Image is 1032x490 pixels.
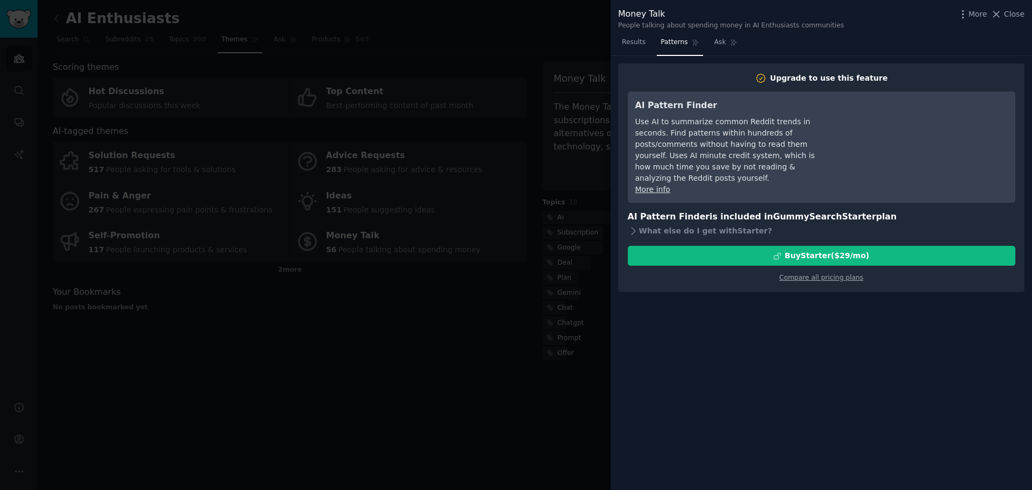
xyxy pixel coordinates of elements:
div: Money Talk [618,8,844,21]
span: GummySearch Starter [773,211,876,222]
div: What else do I get with Starter ? [628,223,1015,238]
span: Close [1004,9,1024,20]
button: More [957,9,987,20]
a: Patterns [657,34,703,56]
div: Buy Starter ($ 29 /mo ) [785,250,869,261]
div: People talking about spending money in AI Enthusiasts communities [618,21,844,31]
a: Compare all pricing plans [779,274,863,281]
a: Results [618,34,649,56]
h3: AI Pattern Finder is included in plan [628,210,1015,224]
button: BuyStarter($29/mo) [628,246,1015,266]
iframe: YouTube video player [847,99,1008,180]
span: Results [622,38,646,47]
button: Close [991,9,1024,20]
div: Use AI to summarize common Reddit trends in seconds. Find patterns within hundreds of posts/comme... [635,116,832,184]
a: More info [635,185,670,194]
span: Patterns [661,38,687,47]
a: Ask [711,34,741,56]
span: More [969,9,987,20]
div: Upgrade to use this feature [770,73,888,84]
span: Ask [714,38,726,47]
h3: AI Pattern Finder [635,99,832,112]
